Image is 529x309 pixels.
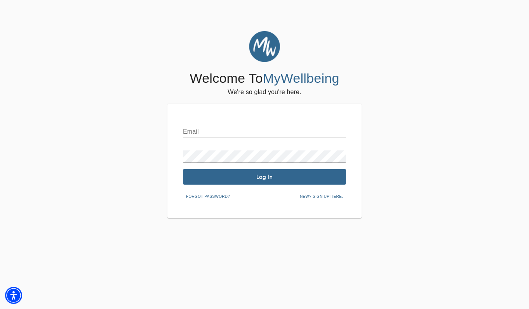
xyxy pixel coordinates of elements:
[190,70,339,87] h4: Welcome To
[300,193,343,200] span: New? Sign up here.
[249,31,280,62] img: MyWellbeing
[5,287,22,304] div: Accessibility Menu
[183,193,233,199] a: Forgot password?
[297,191,346,203] button: New? Sign up here.
[183,191,233,203] button: Forgot password?
[263,71,339,86] span: MyWellbeing
[228,87,301,98] h6: We're so glad you're here.
[186,173,343,181] span: Log In
[186,193,230,200] span: Forgot password?
[183,169,346,185] button: Log In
